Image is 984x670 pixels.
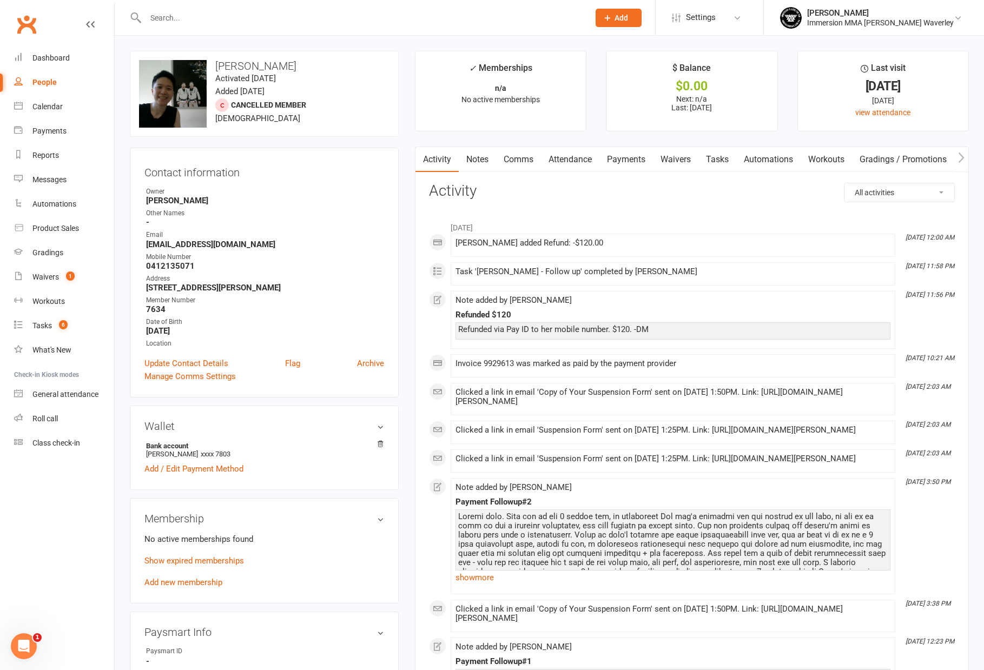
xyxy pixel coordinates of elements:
[906,638,954,645] i: [DATE] 12:23 PM
[698,147,736,172] a: Tasks
[32,224,79,233] div: Product Sales
[801,147,852,172] a: Workouts
[11,633,37,659] iframe: Intercom live chat
[455,267,890,276] div: Task '[PERSON_NAME] - Follow up' completed by [PERSON_NAME]
[144,162,384,178] h3: Contact information
[615,14,628,22] span: Add
[808,81,959,92] div: [DATE]
[455,657,890,666] div: Payment Followup#1
[139,60,207,128] img: image1736556680.png
[469,63,476,74] i: ✓
[32,151,59,160] div: Reports
[455,642,890,652] div: Note added by [PERSON_NAME]
[455,359,890,368] div: Invoice 9929613 was marked as paid by the payment provider
[906,291,954,298] i: [DATE] 11:56 PM
[32,390,98,399] div: General attendance
[14,143,114,168] a: Reports
[32,127,67,135] div: Payments
[14,168,114,192] a: Messages
[59,320,68,329] span: 6
[146,274,384,284] div: Address
[455,296,890,305] div: Note added by [PERSON_NAME]
[461,95,540,104] span: No active memberships
[455,426,890,435] div: Clicked a link in email 'Suspension Form' sent on [DATE] 1:25PM. Link: [URL][DOMAIN_NAME][PERSON_...
[13,11,40,38] a: Clubworx
[142,10,582,25] input: Search...
[455,570,890,585] a: show more
[906,383,950,390] i: [DATE] 2:03 AM
[146,339,384,349] div: Location
[144,626,384,638] h3: Paysmart Info
[469,61,532,81] div: Memberships
[599,147,653,172] a: Payments
[14,46,114,70] a: Dashboard
[146,442,379,450] strong: Bank account
[285,357,300,370] a: Flag
[32,321,52,330] div: Tasks
[14,265,114,289] a: Waivers 1
[541,147,599,172] a: Attendance
[146,304,384,314] strong: 7634
[807,18,954,28] div: Immersion MMA [PERSON_NAME] Waverley
[455,388,890,406] div: Clicked a link in email 'Copy of Your Suspension Form' sent on [DATE] 1:50PM. Link: [URL][DOMAIN_...
[429,183,955,200] h3: Activity
[32,78,57,87] div: People
[906,449,950,457] i: [DATE] 2:03 AM
[14,289,114,314] a: Workouts
[32,414,58,423] div: Roll call
[906,600,950,607] i: [DATE] 3:38 PM
[32,200,76,208] div: Automations
[146,217,384,227] strong: -
[14,338,114,362] a: What's New
[201,450,230,458] span: xxxx 7803
[906,234,954,241] i: [DATE] 12:00 AM
[616,95,767,112] p: Next: n/a Last: [DATE]
[32,439,80,447] div: Class check-in
[231,101,306,109] span: Cancelled member
[32,102,63,111] div: Calendar
[458,325,888,334] div: Refunded via Pay ID to her mobile number. $120. -DM
[415,147,459,172] a: Activity
[146,187,384,197] div: Owner
[32,273,59,281] div: Waivers
[14,407,114,431] a: Roll call
[144,357,228,370] a: Update Contact Details
[146,230,384,240] div: Email
[146,252,384,262] div: Mobile Number
[146,196,384,205] strong: [PERSON_NAME]
[33,633,42,642] span: 1
[14,216,114,241] a: Product Sales
[14,431,114,455] a: Class kiosk mode
[144,462,243,475] a: Add / Edit Payment Method
[215,114,300,123] span: [DEMOGRAPHIC_DATA]
[215,74,276,83] time: Activated [DATE]
[496,147,541,172] a: Comms
[455,483,890,492] div: Note added by [PERSON_NAME]
[14,314,114,338] a: Tasks 6
[455,310,890,320] div: Refunded $120
[780,7,802,29] img: thumb_image1704201953.png
[144,578,222,587] a: Add new membership
[906,354,954,362] i: [DATE] 10:21 AM
[455,605,890,623] div: Clicked a link in email 'Copy of Your Suspension Form' sent on [DATE] 1:50PM. Link: [URL][DOMAIN_...
[852,147,954,172] a: Gradings / Promotions
[861,61,906,81] div: Last visit
[455,238,890,248] div: [PERSON_NAME] added Refund: -$120.00
[14,192,114,216] a: Automations
[14,70,114,95] a: People
[672,61,711,81] div: $ Balance
[495,84,506,92] strong: n/a
[736,147,801,172] a: Automations
[146,326,384,336] strong: [DATE]
[455,497,890,507] div: Payment Followup#2
[32,175,67,184] div: Messages
[455,454,890,463] div: Clicked a link in email 'Suspension Form' sent on [DATE] 1:25PM. Link: [URL][DOMAIN_NAME][PERSON_...
[139,60,389,72] h3: [PERSON_NAME]
[144,556,244,566] a: Show expired memberships
[32,54,70,62] div: Dashboard
[14,382,114,407] a: General attendance kiosk mode
[144,533,384,546] p: No active memberships found
[144,513,384,525] h3: Membership
[144,440,384,460] li: [PERSON_NAME]
[146,283,384,293] strong: [STREET_ADDRESS][PERSON_NAME]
